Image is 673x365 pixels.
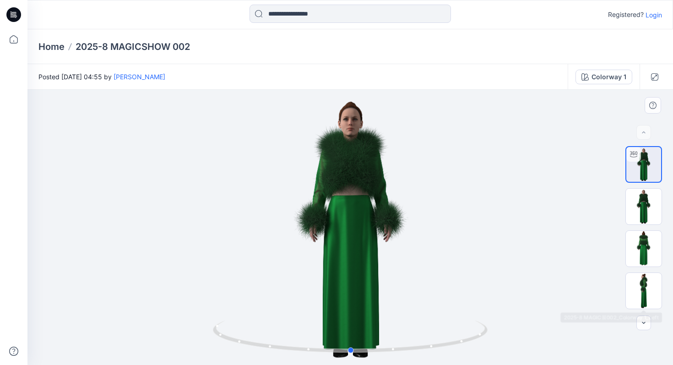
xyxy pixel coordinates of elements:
a: Home [38,40,65,53]
img: 2025-8 MAGIC展002_Colorway 1 [626,189,662,224]
button: Colorway 1 [575,70,632,84]
p: Login [646,10,662,20]
img: MAGIC展002 [626,147,661,182]
img: 2025-8 MAGIC展002_Colorway 1_Back [626,231,662,267]
div: Colorway 1 [592,72,626,82]
span: Posted [DATE] 04:55 by [38,72,165,82]
a: [PERSON_NAME] [114,73,165,81]
p: 2025-8 MAGICSHOW 002 [76,40,190,53]
p: Registered? [608,9,644,20]
img: 2025-8 MAGIC展002_Colorway 1_Left [626,273,662,309]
